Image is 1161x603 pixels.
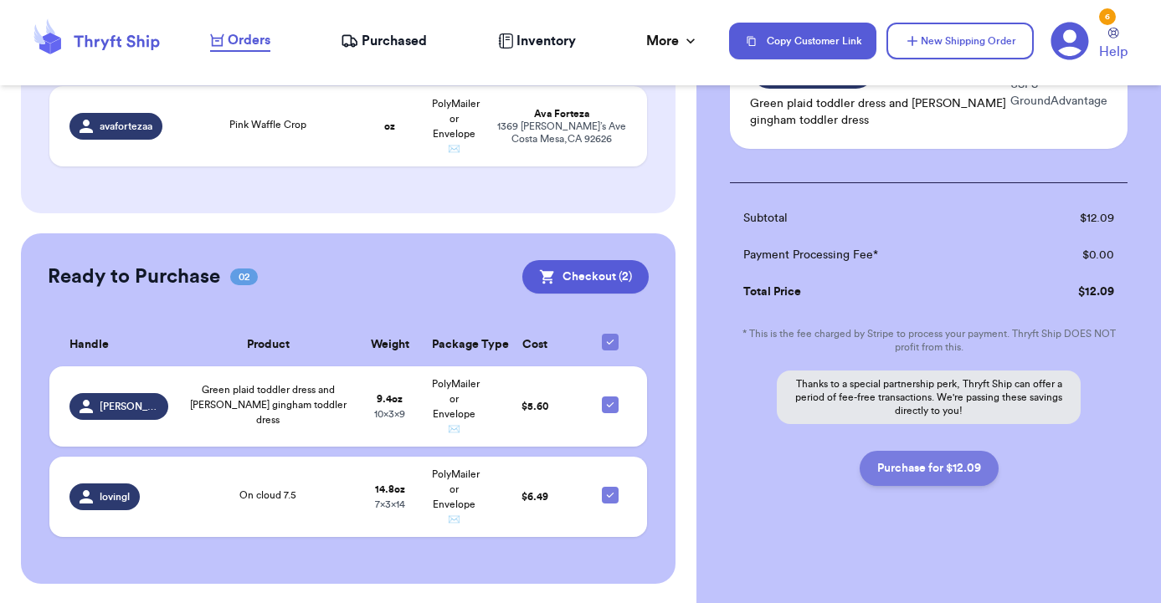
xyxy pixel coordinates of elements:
td: $ 12.09 [1016,200,1128,237]
span: 02 [230,268,258,285]
span: Purchased [362,31,427,51]
span: avafortezaa [100,120,152,133]
td: Subtotal [730,200,1016,237]
td: $ 0.00 [1016,237,1128,273]
button: Copy Customer Link [729,23,876,59]
p: USPS GroundAdvantage [1010,76,1107,110]
span: PolyMailer or Envelope ✉️ [432,99,480,154]
td: $ 12.09 [1016,273,1128,310]
td: Payment Processing Fee* [730,237,1016,273]
span: Orders [228,30,270,50]
td: Total Price [730,273,1016,310]
span: On cloud 7.5 [239,490,296,500]
span: 10 x 3 x 9 [374,409,405,419]
h2: Ready to Purchase [48,263,220,290]
div: 6 [1099,8,1116,25]
a: Purchased [341,31,427,51]
th: Product [178,324,358,366]
th: Weight [358,324,423,366]
span: Inventory [516,31,576,51]
th: Cost [486,324,583,366]
a: Inventory [498,31,576,51]
a: 6 [1051,22,1089,60]
span: Green plaid toddler dress and [PERSON_NAME] gingham toddler dress [190,385,347,425]
span: $ 6.49 [521,492,548,502]
span: lovingl [100,490,130,503]
strong: 14.8 oz [375,484,405,494]
p: Green plaid toddler dress and [PERSON_NAME] gingham toddler dress [750,95,1010,129]
span: Pink Waffle Crop [229,120,306,130]
button: Purchase for $12.09 [860,451,999,486]
div: 1369 [PERSON_NAME]’s Ave Costa Mesa , CA 92626 [496,120,627,146]
span: Handle [69,336,109,354]
span: $ 5.60 [521,401,548,411]
a: Help [1099,28,1128,62]
span: PolyMailer or Envelope ✉️ [432,469,480,524]
p: * This is the fee charged by Stripe to process your payment. Thryft Ship DOES NOT profit from this. [730,327,1128,354]
span: PolyMailer or Envelope ✉️ [432,379,480,434]
p: Thanks to a special partnership perk, Thryft Ship can offer a period of fee-free transactions. We... [777,370,1081,424]
th: Package Type [422,324,486,366]
div: More [646,31,699,51]
strong: 9.4 oz [377,394,403,404]
button: New Shipping Order [886,23,1034,59]
strong: oz [384,121,395,131]
span: 7 x 3 x 14 [375,499,405,509]
div: Ava Forteza [496,108,627,120]
a: Orders [210,30,270,52]
span: Help [1099,42,1128,62]
span: [PERSON_NAME] [100,400,158,413]
button: Checkout (2) [522,260,649,294]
